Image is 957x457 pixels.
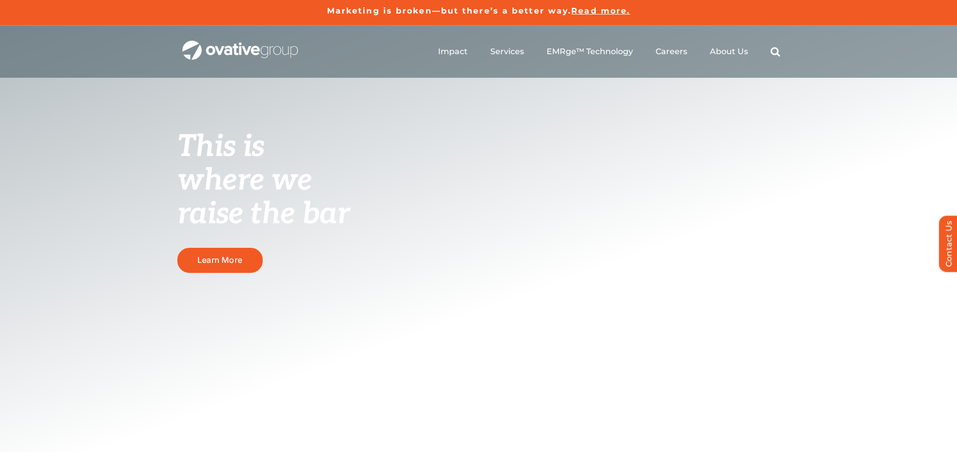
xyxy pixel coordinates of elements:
a: EMRge™ Technology [547,47,633,57]
a: Read more. [571,6,630,16]
a: Learn More [177,248,263,272]
a: OG_Full_horizontal_WHT [182,40,298,49]
span: This is [177,129,265,165]
span: where we raise the bar [177,163,350,232]
a: About Us [710,47,748,57]
a: Marketing is broken—but there’s a better way. [327,6,572,16]
a: Search [771,47,780,57]
a: Impact [438,47,468,57]
a: Careers [656,47,687,57]
a: Services [490,47,524,57]
span: Learn More [197,255,242,265]
nav: Menu [438,36,780,68]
